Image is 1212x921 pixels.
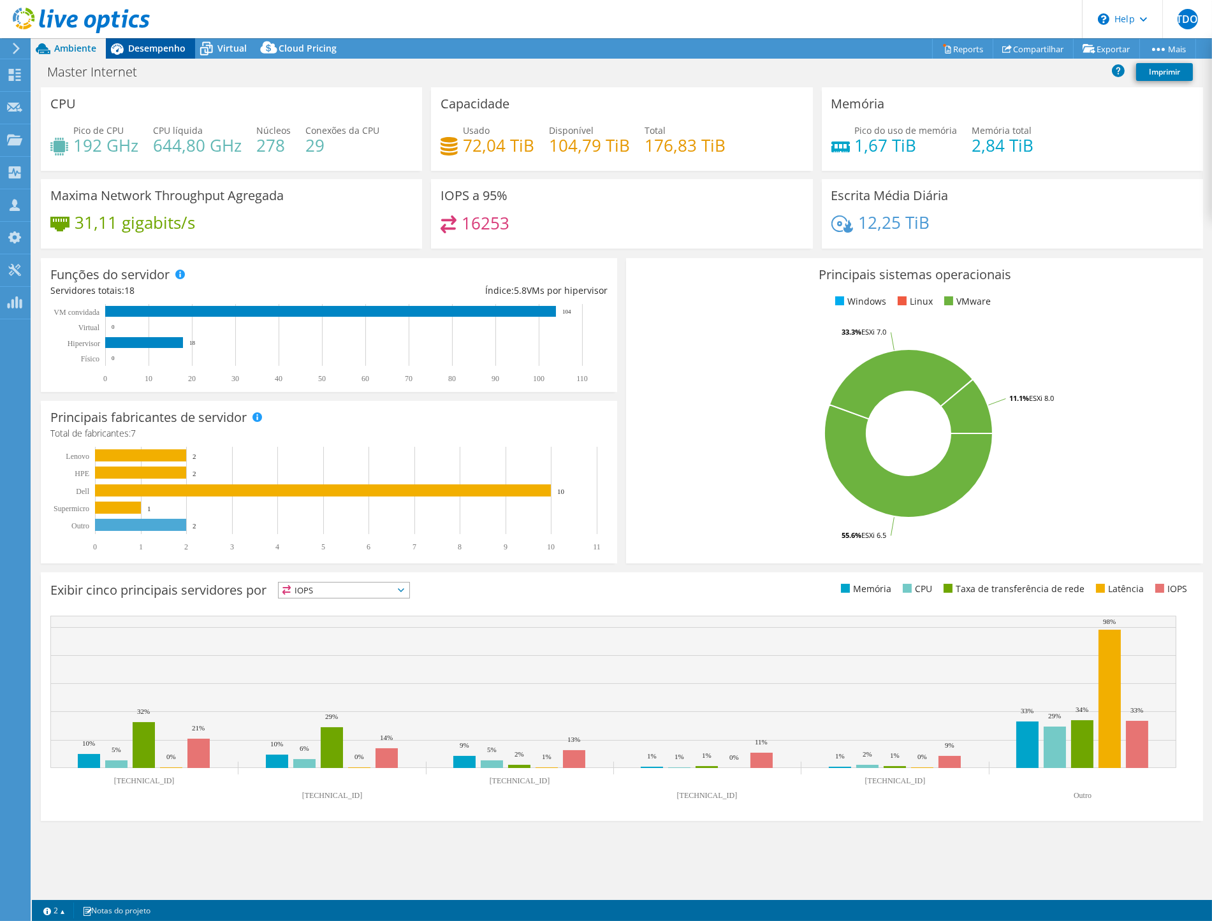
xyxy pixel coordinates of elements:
h3: CPU [50,97,76,111]
li: CPU [900,582,932,596]
text: 8 [458,542,462,551]
a: 2 [34,903,74,918]
text: 98% [1103,618,1116,625]
h4: 278 [256,138,291,152]
span: Usado [463,124,490,136]
text: 5 [321,542,325,551]
text: [TECHNICAL_ID] [490,776,550,785]
a: Mais [1139,39,1196,59]
text: 9 [504,542,507,551]
h4: 104,79 TiB [549,138,630,152]
span: Cloud Pricing [279,42,337,54]
text: 2% [515,750,524,758]
text: 14% [380,734,393,741]
text: Outro [1074,791,1092,800]
h3: Principais sistemas operacionais [636,268,1193,282]
h4: 644,80 GHz [153,138,242,152]
text: HPE [75,469,89,478]
text: 11 [593,542,601,551]
text: VM convidada [54,308,99,317]
h4: Total de fabricantes: [50,426,608,440]
text: 0 [103,374,107,383]
text: 104 [562,308,571,315]
text: Hipervisor [68,339,100,348]
text: 32% [137,707,150,715]
text: 34% [1076,706,1088,713]
text: 1% [647,752,657,760]
text: 18 [189,340,196,346]
span: Memória total [972,124,1032,136]
h4: 2,84 TiB [972,138,1034,152]
a: Imprimir [1136,63,1193,81]
text: [TECHNICAL_ID] [114,776,175,785]
text: Outro [71,521,89,530]
h3: Maxima Network Throughput Agregada [50,189,284,203]
h3: Memória [831,97,885,111]
div: Índice: VMs por hipervisor [329,284,608,298]
a: Reports [932,39,993,59]
h4: 12,25 TiB [858,215,930,229]
text: 5% [112,746,121,753]
li: VMware [941,294,991,308]
text: 2 [184,542,188,551]
span: Virtual [217,42,247,54]
text: 1% [702,751,712,759]
text: [TECHNICAL_ID] [302,791,363,800]
span: CPU líquida [153,124,203,136]
h4: 31,11 gigabits/s [75,215,195,229]
span: IOPS [279,583,409,598]
text: 50 [318,374,326,383]
h3: Escrita Média Diária [831,189,949,203]
tspan: ESXi 7.0 [861,327,886,337]
text: 0% [354,753,364,760]
tspan: ESXi 6.5 [861,530,886,540]
h3: IOPS a 95% [441,189,507,203]
h3: Funções do servidor [50,268,170,282]
text: 6% [300,744,309,752]
li: Linux [894,294,933,308]
text: 6 [367,542,370,551]
a: Exportar [1073,39,1140,59]
li: Taxa de transferência de rede [940,582,1084,596]
text: 40 [275,374,282,383]
text: 10% [82,739,95,747]
text: 9% [460,741,469,749]
div: Servidores totais: [50,284,329,298]
text: 2% [863,750,872,758]
span: Disponível [549,124,594,136]
span: Desempenho [128,42,186,54]
text: 4 [275,542,279,551]
span: Pico de CPU [73,124,124,136]
text: 9% [945,741,954,749]
li: Memória [838,582,891,596]
h4: 1,67 TiB [855,138,958,152]
text: 2 [193,470,196,477]
text: 33% [1130,706,1143,714]
text: 10 [145,374,152,383]
span: Núcleos [256,124,291,136]
h4: 16253 [462,216,509,230]
span: Pico do uso de memória [855,124,958,136]
text: Lenovo [66,452,89,461]
span: 5.8 [514,284,527,296]
text: 11% [755,738,768,746]
span: Ambiente [54,42,96,54]
h3: Capacidade [441,97,509,111]
text: 10 [547,542,555,551]
text: 3 [230,542,234,551]
text: 80 [448,374,456,383]
text: 1% [542,753,551,760]
text: 70 [405,374,413,383]
text: 90 [492,374,499,383]
h3: Principais fabricantes de servidor [50,410,247,424]
h4: 29 [305,138,379,152]
text: 13% [567,736,580,743]
tspan: ESXi 8.0 [1029,393,1054,403]
text: 10% [270,740,283,748]
tspan: Físico [81,354,99,363]
text: Virtual [78,323,100,332]
text: 60 [361,374,369,383]
text: [TECHNICAL_ID] [865,776,926,785]
span: 18 [124,284,135,296]
text: 1% [675,753,684,760]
